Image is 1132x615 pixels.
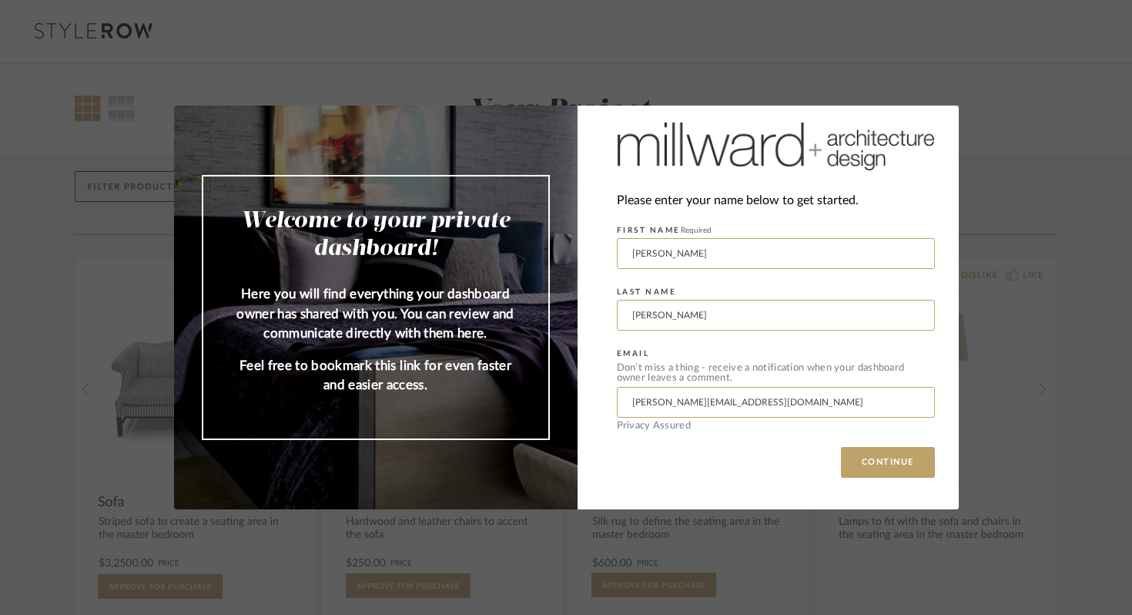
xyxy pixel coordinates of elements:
span: Required [681,227,712,234]
p: Here you will find everything your dashboard owner has shared with you. You can review and commun... [234,284,517,344]
div: Please enter your name below to get started. [617,190,935,211]
button: CONTINUE [841,447,935,478]
div: Privacy Assured [617,421,935,431]
h2: Welcome to your private dashboard! [234,207,517,263]
label: FIRST NAME [617,226,712,235]
input: Enter Last Name [617,300,935,331]
div: Don’t miss a thing - receive a notification when your dashboard owner leaves a comment. [617,363,935,383]
label: LAST NAME [617,287,677,297]
input: Enter First Name [617,238,935,269]
input: Enter Email [617,387,935,418]
p: Feel free to bookmark this link for even faster and easier access. [234,356,517,395]
label: EMAIL [617,349,650,358]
